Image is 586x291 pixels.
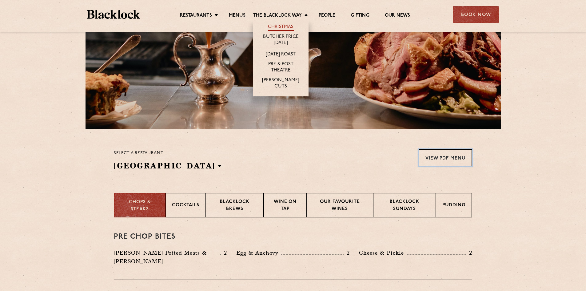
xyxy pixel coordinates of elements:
a: [DATE] Roast [266,51,296,58]
p: Cheese & Pickle [359,249,407,257]
p: Egg & Anchovy [236,249,281,257]
div: Book Now [453,6,499,23]
p: [PERSON_NAME] Potted Meats & [PERSON_NAME] [114,249,220,266]
a: Christmas [268,24,294,31]
a: Our News [385,13,410,19]
a: The Blacklock Way [253,13,302,19]
p: Wine on Tap [270,199,300,213]
p: Cocktails [172,202,199,210]
p: Our favourite wines [313,199,366,213]
a: [PERSON_NAME] Cuts [259,77,302,90]
p: 2 [344,249,350,257]
p: 2 [221,249,227,257]
a: Restaurants [180,13,212,19]
a: People [319,13,335,19]
a: Menus [229,13,245,19]
p: Select a restaurant [114,149,221,157]
h2: [GEOGRAPHIC_DATA] [114,160,221,174]
p: Blacklock Brews [212,199,257,213]
a: Pre & Post Theatre [259,61,302,74]
p: Chops & Steaks [121,199,159,213]
a: Gifting [351,13,369,19]
p: Pudding [442,202,465,210]
h3: Pre Chop Bites [114,233,472,241]
p: Blacklock Sundays [380,199,429,213]
a: View PDF Menu [419,149,472,166]
a: Butcher Price [DATE] [259,34,302,47]
p: 2 [466,249,472,257]
img: BL_Textured_Logo-footer-cropped.svg [87,10,140,19]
